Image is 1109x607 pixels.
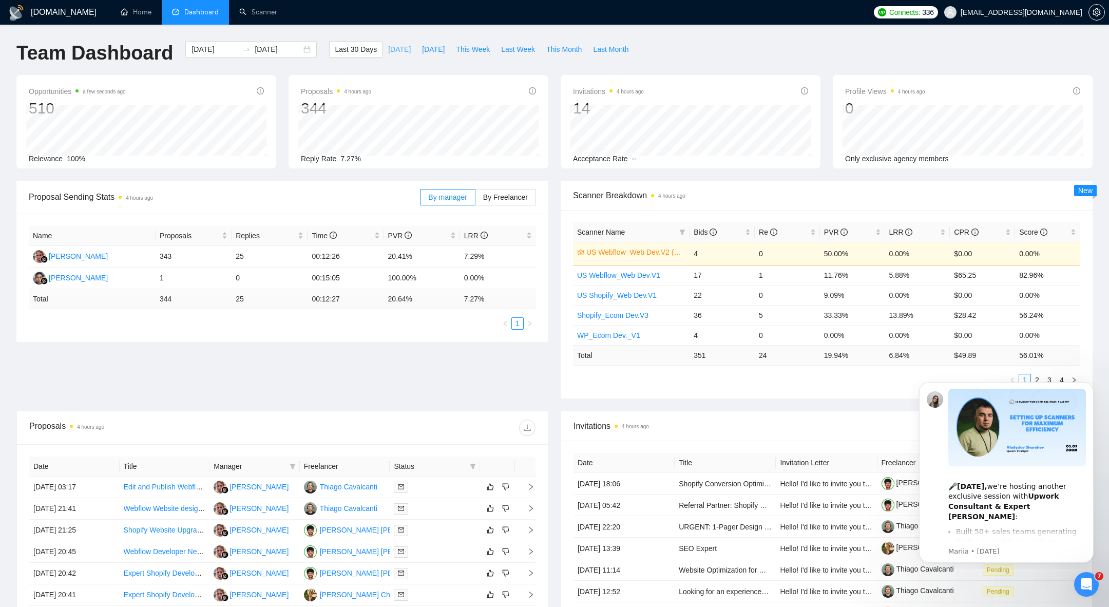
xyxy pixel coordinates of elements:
[483,193,528,201] span: By Freelancer
[755,305,820,325] td: 5
[617,89,644,94] time: 4 hours ago
[214,589,226,601] img: KG
[209,457,300,477] th: Manager
[950,265,1015,285] td: $65.25
[52,154,182,173] li: Built 50+ sales teams generating $20K+ in stable monthly revenue
[77,424,104,430] time: 4 hours ago
[885,305,950,325] td: 13.89%
[690,242,755,265] td: 4
[573,473,675,495] td: [DATE] 18:06
[83,89,125,94] time: a few seconds ago
[922,7,933,18] span: 336
[301,99,371,118] div: 344
[398,505,404,511] span: mail
[690,325,755,345] td: 4
[29,191,420,203] span: Proposal Sending Stats
[1015,285,1080,305] td: 0.00%
[484,567,496,579] button: like
[301,155,336,163] span: Reply Rate
[546,44,582,55] span: This Month
[405,232,412,239] span: info-circle
[487,569,494,577] span: like
[882,543,1045,552] a: [PERSON_NAME] Chalaca [PERSON_NAME]
[776,453,877,473] th: Invitation Letter
[632,155,637,163] span: --
[460,246,536,268] td: 7.29%
[983,565,1018,574] a: Pending
[470,463,476,469] span: filter
[885,265,950,285] td: 5.88%
[304,589,317,601] img: BB
[320,546,440,557] div: [PERSON_NAME] [PERSON_NAME]
[126,195,153,201] time: 4 hours ago
[820,285,885,305] td: 9.09%
[573,99,644,118] div: 14
[694,228,717,236] span: Bids
[882,565,954,573] a: Thiago Cavalcanti
[845,85,925,98] span: Profile Views
[820,325,885,345] td: 0.00%
[845,155,949,163] span: Only exclusive agency members
[755,242,820,265] td: 0
[845,99,925,118] div: 0
[230,546,289,557] div: [PERSON_NAME]
[41,277,48,284] img: gigradar-bm.png
[308,246,384,268] td: 00:12:26
[221,529,228,537] img: gigradar-bm.png
[214,525,289,534] a: KG[PERSON_NAME]
[160,230,220,241] span: Proposals
[45,119,156,147] b: Upwork Consultant & Expert [PERSON_NAME]
[214,568,289,577] a: KG[PERSON_NAME]
[230,481,289,492] div: [PERSON_NAME]
[755,325,820,345] td: 0
[524,317,536,330] button: right
[304,502,317,515] img: TC
[120,477,210,498] td: Edit and Publish Webflow Landing Page
[428,193,467,201] span: By manager
[882,563,894,576] img: c1ZPnG1PB-xxOX2uMotUrOAIAI8gMc9S8bxiEC9DoNJNAoKpi2UxI-irMO_pDSdYaU
[577,311,648,319] a: Shopify_Ecom Dev.V3
[33,272,46,284] img: MR
[1088,4,1105,21] button: setting
[885,345,950,365] td: 6.84 %
[971,229,979,236] span: info-circle
[232,246,308,268] td: 25
[230,503,289,514] div: [PERSON_NAME]
[573,453,675,473] th: Date
[255,44,301,55] input: End date
[214,590,289,598] a: KG[PERSON_NAME]
[384,246,460,268] td: 20.41%
[755,345,820,365] td: 24
[500,524,512,536] button: dislike
[29,420,282,436] div: Proposals
[156,246,232,268] td: 343
[214,547,289,555] a: KG[PERSON_NAME]
[690,345,755,365] td: 351
[484,589,496,601] button: like
[679,523,811,531] a: URGENT: 1-Pager Design - 8 Hours Only
[885,242,950,265] td: 0.00%
[882,586,954,595] a: Thiago Cavalcanti
[124,547,315,556] a: Webflow Developer Needed for Responsive Website Design
[121,8,151,16] a: homeHome
[460,289,536,309] td: 7.27 %
[304,545,317,558] img: NM
[520,424,535,432] span: download
[214,481,226,494] img: KG
[500,481,512,493] button: dislike
[755,265,820,285] td: 1
[675,495,776,516] td: Referral Partner: Shopify Developers & Freelancers
[512,318,523,329] a: 1
[242,45,251,53] span: to
[983,587,1018,595] a: Pending
[304,590,468,598] a: BB[PERSON_NAME] Chalaca [PERSON_NAME]
[882,477,894,490] img: c159tilAX3ytkylqAi6PdtFsaHtG-R_BFbY_QYl0_KF6fcEds5t2ovDzb1T6VcPUXc
[519,483,534,490] span: right
[820,305,885,325] td: 33.33%
[388,44,411,55] span: [DATE]
[1015,265,1080,285] td: 82.96%
[840,229,848,236] span: info-circle
[1088,8,1105,16] a: setting
[500,545,512,558] button: dislike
